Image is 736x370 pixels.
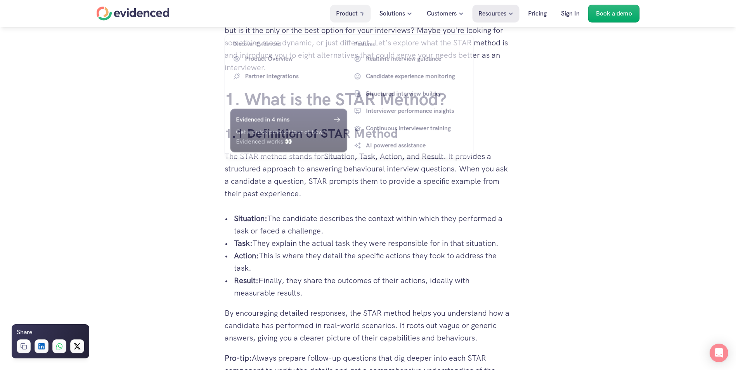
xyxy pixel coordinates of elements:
[427,9,457,19] p: Customers
[97,7,170,21] a: Home
[596,9,632,19] p: Book a demo
[324,151,443,161] strong: Situation, Task, Action, and Result
[234,238,253,248] strong: Task:
[225,88,446,110] a: 1. What is the STAR Method?
[234,274,512,299] p: Finally, they share the outcomes of their actions, ideally with measurable results.
[234,251,259,261] strong: Action:
[710,344,728,362] div: Open Intercom Messenger
[478,9,506,19] p: Resources
[234,212,512,237] p: The candidate describes the context within which they performed a task or faced a challenge.
[336,9,358,19] p: Product
[561,9,580,19] p: Sign In
[588,5,640,22] a: Book a demo
[379,9,405,19] p: Solutions
[225,125,398,142] a: 1.1 Definition of STAR Method
[225,307,512,344] p: By encouraging detailed responses, the STAR method helps you understand how a candidate has perfo...
[225,150,512,200] p: The STAR method stands for . It provides a structured approach to answering behavioural interview...
[555,5,585,22] a: Sign In
[528,9,547,19] p: Pricing
[17,327,32,337] h6: Share
[234,213,267,223] strong: Situation:
[225,353,252,363] strong: Pro-tip:
[234,237,512,249] p: They explain the actual task they were responsible for in that situation.
[234,249,512,274] p: This is where they detail the specific actions they took to address the task.
[234,275,258,285] strong: Result:
[522,5,552,22] a: Pricing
